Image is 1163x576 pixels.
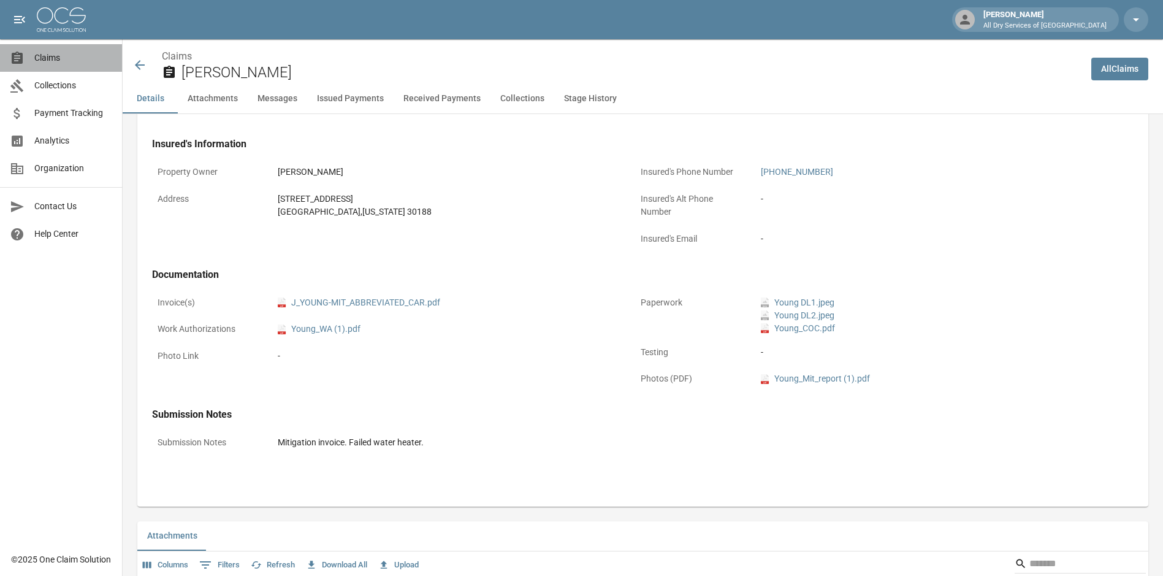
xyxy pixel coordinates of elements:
div: [STREET_ADDRESS] [278,193,615,205]
div: © 2025 One Claim Solution [11,553,111,566]
div: - [761,193,1098,205]
a: jpegYoung DL1.jpeg [761,296,834,309]
p: Work Authorizations [152,317,262,341]
div: - [761,232,1098,245]
button: open drawer [7,7,32,32]
p: Photos (PDF) [635,367,745,391]
p: Insured's Alt Phone Number [635,187,745,224]
h4: Documentation [152,269,1104,281]
div: Search [1015,554,1146,576]
div: [PERSON_NAME] [978,9,1112,31]
h2: [PERSON_NAME] [181,64,1081,82]
h4: Submission Notes [152,409,1104,421]
button: Received Payments [394,84,490,113]
p: Testing [635,340,745,364]
p: Paperwork [635,291,745,315]
button: Messages [248,84,307,113]
button: Attachments [137,521,207,551]
div: - [278,350,615,363]
h4: Insured's Information [152,138,1104,150]
button: Details [123,84,178,113]
p: Address [152,187,262,211]
button: Select columns [140,556,191,575]
a: Claims [162,50,192,62]
span: Organization [34,162,112,175]
a: AllClaims [1091,58,1148,80]
p: Photo Link [152,344,262,368]
a: pdfJ_YOUNG-MIT_ABBREVIATED_CAR.pdf [278,296,440,309]
button: Show filters [196,555,243,575]
span: Contact Us [34,200,112,213]
button: Download All [303,556,370,575]
div: anchor tabs [123,84,1163,113]
span: Help Center [34,228,112,240]
div: - [761,346,1098,359]
p: Insured's Phone Number [635,160,745,184]
span: Payment Tracking [34,107,112,120]
button: Issued Payments [307,84,394,113]
img: ocs-logo-white-transparent.png [37,7,86,32]
div: [PERSON_NAME] [278,166,615,179]
span: Claims [34,52,112,64]
button: Refresh [248,556,298,575]
span: Collections [34,79,112,92]
p: Submission Notes [152,431,262,455]
a: pdfYoung_Mit_report (1).pdf [761,372,870,385]
a: jpegYoung DL2.jpeg [761,309,834,322]
button: Collections [490,84,554,113]
p: All Dry Services of [GEOGRAPHIC_DATA] [983,21,1107,31]
p: Property Owner [152,160,262,184]
div: related-list tabs [137,521,1148,551]
button: Stage History [554,84,627,113]
a: pdfYoung_COC.pdf [761,322,835,335]
div: Mitigation invoice. Failed water heater. [278,436,1098,449]
p: Invoice(s) [152,291,262,315]
button: Attachments [178,84,248,113]
div: [GEOGRAPHIC_DATA] , [US_STATE] 30188 [278,205,615,218]
a: [PHONE_NUMBER] [761,167,833,177]
span: Analytics [34,134,112,147]
a: pdfYoung_WA (1).pdf [278,323,360,336]
button: Upload [375,556,422,575]
nav: breadcrumb [162,49,1081,64]
p: Insured's Email [635,227,745,251]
